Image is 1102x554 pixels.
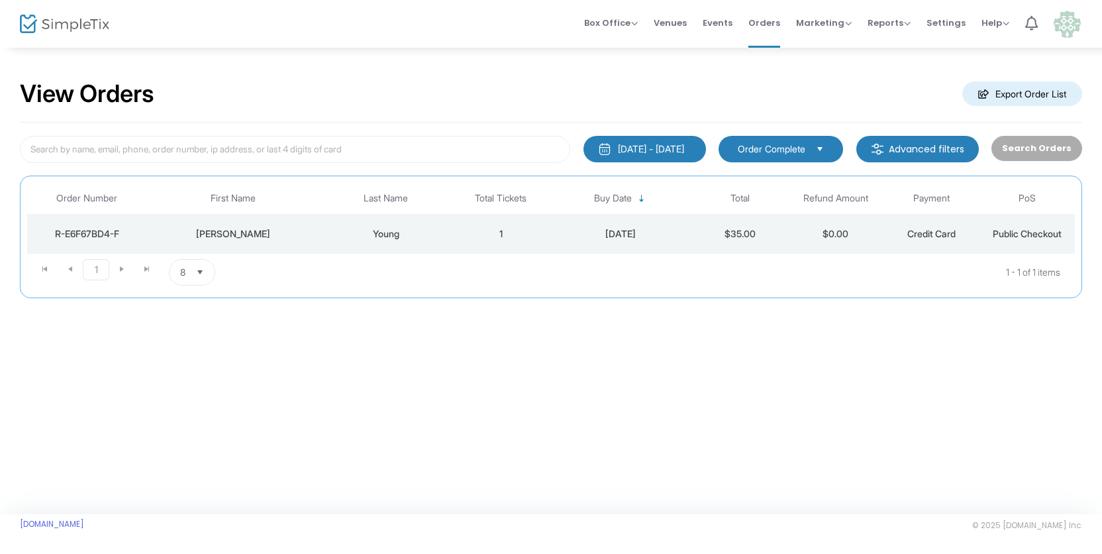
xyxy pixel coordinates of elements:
[871,142,884,156] img: filter
[27,183,1075,254] div: Data table
[30,227,144,241] div: R-E6F67BD4-F
[594,193,632,204] span: Buy Date
[788,183,883,214] th: Refund Amount
[654,6,687,40] span: Venues
[856,136,979,162] m-button: Advanced filters
[811,142,829,156] button: Select
[927,6,966,40] span: Settings
[868,17,911,29] span: Reports
[347,259,1060,286] kendo-pager-info: 1 - 1 of 1 items
[83,259,109,280] span: Page 1
[796,17,852,29] span: Marketing
[323,227,450,241] div: Young
[191,260,209,285] button: Select
[180,266,185,279] span: 8
[150,227,316,241] div: Edward
[20,136,570,163] input: Search by name, email, phone, order number, ip address, or last 4 digits of card
[993,228,1062,239] span: Public Checkout
[692,214,787,254] td: $35.00
[738,142,805,156] span: Order Complete
[972,520,1082,531] span: © 2025 [DOMAIN_NAME] Inc.
[907,228,956,239] span: Credit Card
[913,193,950,204] span: Payment
[20,80,154,109] h2: View Orders
[552,227,689,241] div: 8/19/2025
[1019,193,1036,204] span: PoS
[56,193,117,204] span: Order Number
[364,193,408,204] span: Last Name
[584,17,638,29] span: Box Office
[20,519,84,529] a: [DOMAIN_NAME]
[453,214,548,254] td: 1
[618,142,684,156] div: [DATE] - [DATE]
[598,142,611,156] img: monthly
[981,17,1009,29] span: Help
[453,183,548,214] th: Total Tickets
[692,183,787,214] th: Total
[748,6,780,40] span: Orders
[636,194,647,204] span: Sortable
[703,6,732,40] span: Events
[211,193,256,204] span: First Name
[962,82,1082,106] m-button: Export Order List
[788,214,883,254] td: $0.00
[583,136,706,162] button: [DATE] - [DATE]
